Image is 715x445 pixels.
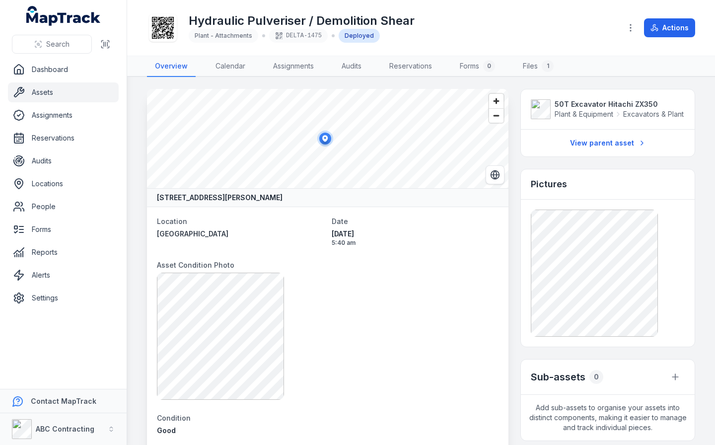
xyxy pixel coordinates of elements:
[555,109,613,119] span: Plant & Equipment
[489,94,503,108] button: Zoom in
[46,39,70,49] span: Search
[531,370,585,384] h2: Sub-assets
[8,105,119,125] a: Assignments
[8,128,119,148] a: Reservations
[564,134,652,152] a: View parent asset
[195,32,252,39] span: Plant - Attachments
[208,56,253,77] a: Calendar
[521,395,695,441] span: Add sub-assets to organise your assets into distinct components, making it easier to manage and t...
[483,60,495,72] div: 0
[157,414,191,422] span: Condition
[531,177,567,191] h3: Pictures
[36,425,94,433] strong: ABC Contracting
[334,56,369,77] a: Audits
[8,60,119,79] a: Dashboard
[157,229,228,238] span: [GEOGRAPHIC_DATA]
[157,426,176,435] span: Good
[339,29,380,43] div: Deployed
[189,13,415,29] h1: Hydraulic Pulveriser / Demolition Shear
[515,56,562,77] a: Files1
[489,108,503,123] button: Zoom out
[12,35,92,54] button: Search
[542,60,554,72] div: 1
[381,56,440,77] a: Reservations
[332,217,348,225] span: Date
[332,229,499,247] time: 22/08/2025, 5:40:20 am
[531,99,685,119] a: 50T Excavator Hitachi ZX350Plant & EquipmentExcavators & Plant
[157,261,234,269] span: Asset Condition Photo
[157,193,283,203] strong: [STREET_ADDRESS][PERSON_NAME]
[8,174,119,194] a: Locations
[589,370,603,384] div: 0
[8,197,119,217] a: People
[555,99,684,109] strong: 50T Excavator Hitachi ZX350
[147,89,508,188] canvas: Map
[147,56,196,77] a: Overview
[31,397,96,405] strong: Contact MapTrack
[269,29,328,43] div: DELTA-1475
[157,229,324,239] a: [GEOGRAPHIC_DATA]
[623,109,684,119] span: Excavators & Plant
[265,56,322,77] a: Assignments
[8,82,119,102] a: Assets
[332,239,499,247] span: 5:40 am
[452,56,503,77] a: Forms0
[8,242,119,262] a: Reports
[644,18,695,37] button: Actions
[157,217,187,225] span: Location
[8,265,119,285] a: Alerts
[8,220,119,239] a: Forms
[8,151,119,171] a: Audits
[26,6,101,26] a: MapTrack
[8,288,119,308] a: Settings
[486,165,504,184] button: Switch to Satellite View
[332,229,499,239] span: [DATE]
